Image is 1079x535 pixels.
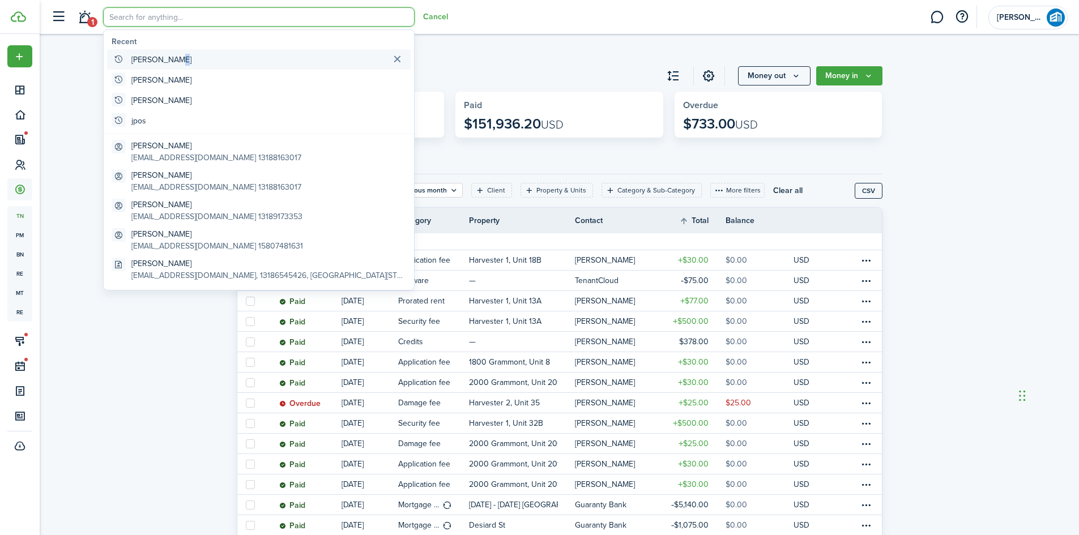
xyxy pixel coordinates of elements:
p: USD [794,519,809,531]
status: Paid [279,501,305,510]
table-profile-info-text: Guaranty Bank [575,521,626,530]
span: tn [7,206,32,225]
table-info-title: Prorated rent [398,295,445,307]
table-info-title: Application fee [398,478,450,490]
p: USD [794,478,809,490]
a: [PERSON_NAME] [575,352,658,372]
p: [DATE] [342,397,364,409]
p: 2000 Grammont, Unit 2012 A [469,458,558,470]
a: $30.00 [658,352,726,372]
p: $151,936.20 [464,116,564,132]
button: Money in [816,66,882,85]
p: USD [794,397,809,409]
p: Harvester 1, Unit 32B [469,417,543,429]
a: [PERSON_NAME] [575,373,658,392]
global-search-item-title: [PERSON_NAME] [131,258,406,269]
button: Cancel [423,12,448,22]
table-info-title: Damage fee [398,438,441,450]
a: Security fee [398,413,469,433]
button: Open sidebar [48,6,69,28]
a: $0.00 [726,311,794,331]
p: USD [794,458,809,470]
p: [DATE] [342,519,364,531]
a: Harvester 2, Unit 35 [469,393,575,413]
a: [DATE] [342,311,398,331]
a: Overdue [279,393,342,413]
a: [PERSON_NAME] [575,291,658,311]
p: USD [794,254,809,266]
table-profile-info-text: Guaranty Bank [575,500,626,510]
table-info-title: Security fee [398,417,440,429]
table-amount-description: $0.00 [726,417,747,429]
a: USD [794,515,825,535]
a: Security fee [398,311,469,331]
span: Braud & Son Properties [997,14,1042,22]
p: USD [794,336,809,348]
status: Overdue [279,399,321,408]
table-profile-info-text: [PERSON_NAME] [575,419,635,428]
a: $0.00 [726,291,794,311]
table-amount-description: $0.00 [726,376,747,388]
a: Damage fee [398,393,469,413]
a: [PERSON_NAME] [575,311,658,331]
global-search-item-title: [PERSON_NAME] [131,140,301,152]
button: Money out [738,66,811,85]
global-search-item: [PERSON_NAME] [107,70,411,90]
p: USD [794,275,809,286]
a: $30.00 [658,250,726,270]
a: mt [7,283,32,302]
filter-tag-value: Previous month [395,185,447,195]
a: [DATE] [342,393,398,413]
status: Paid [279,297,305,306]
table-amount-description: $0.00 [726,254,747,266]
table-amount-title: $500.00 [673,417,709,429]
a: $0.00 [726,352,794,372]
a: [DATE] - [DATE] [GEOGRAPHIC_DATA] [469,495,575,515]
a: USD [794,495,825,515]
a: Credits [398,332,469,352]
status: Paid [279,440,305,449]
a: [PERSON_NAME] [575,413,658,433]
a: USD [794,352,825,372]
a: Mortgage and Loans [398,515,469,535]
img: Braud & Son Properties [1047,8,1065,27]
table-amount-title: $77.00 [680,295,709,307]
a: [DATE] [342,332,398,352]
status: Paid [279,358,305,367]
table-amount-description: $0.00 [726,478,747,490]
a: 2000 Grammont, Unit 2012 A [469,474,575,494]
a: Application fee [398,474,469,494]
table-info-title: Damage fee [398,397,441,409]
p: 2000 Grammont, Unit 2012 A [469,478,558,490]
a: [DATE] [342,515,398,535]
span: bn [7,245,32,264]
global-search-item: [PERSON_NAME] [107,90,411,110]
table-profile-info-text: [PERSON_NAME] [575,337,635,346]
a: $1,075.00 [658,515,726,535]
a: $0.00 [726,250,794,270]
table-info-title: Security fee [398,315,440,327]
p: [DATE] [342,458,364,470]
table-amount-description: $0.00 [726,315,747,327]
a: USD [794,413,825,433]
a: $0.00 [726,434,794,453]
a: $75.00 [658,271,726,290]
a: Paid [279,311,342,331]
table-amount-title: $30.00 [678,376,709,388]
a: $30.00 [658,474,726,494]
global-search-item: jpos [107,110,411,131]
table-amount-description: $25.00 [726,397,751,409]
status: Paid [279,460,305,469]
a: Mortgage and Loans [398,495,469,515]
a: $0.00 [726,515,794,535]
a: Paid [279,474,342,494]
status: Paid [279,481,305,490]
button: More filters [710,183,765,198]
a: Notifications [74,3,95,32]
a: 2000 Grammont, Unit 2012 A [469,373,575,392]
a: USD [794,373,825,392]
a: 1800 Grammont, Unit 8 [469,352,575,372]
table-profile-info-text: [PERSON_NAME] [575,460,635,469]
filter-tag-label: Property & Units [536,185,586,195]
button: Clear all [773,183,803,198]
